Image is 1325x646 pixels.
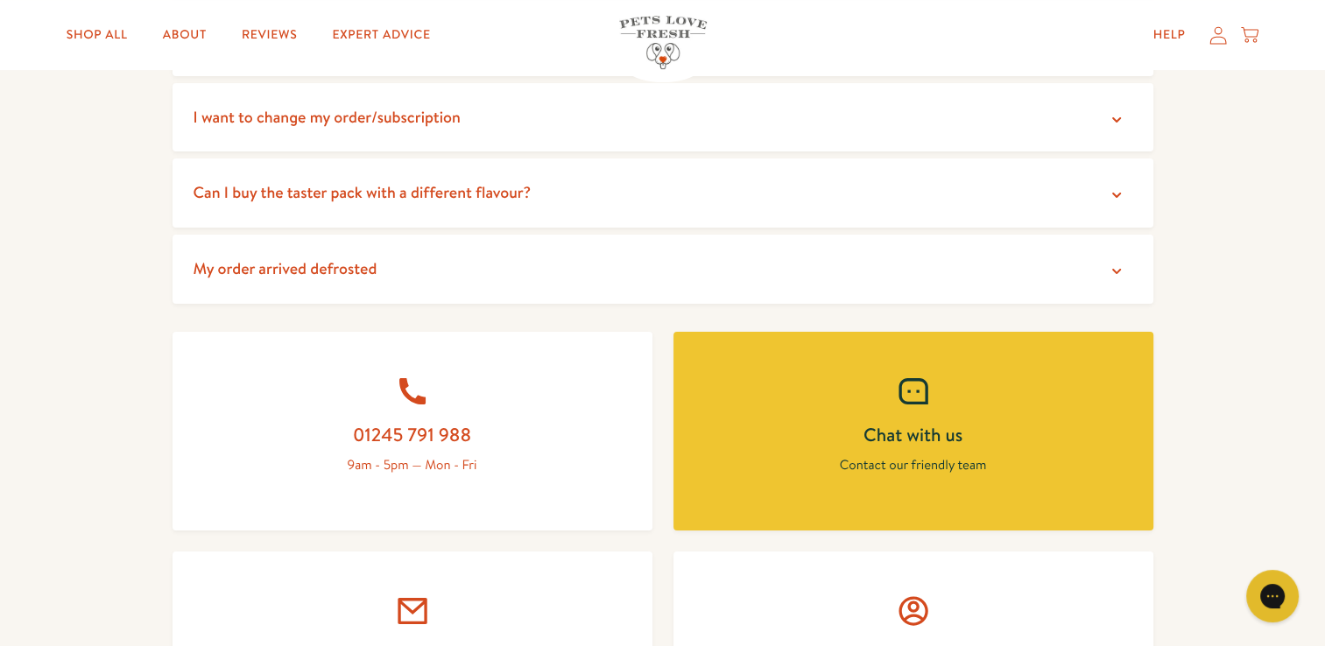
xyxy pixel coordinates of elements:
summary: I want to change my order/subscription [173,83,1153,152]
h2: Chat with us [715,423,1111,446]
a: About [149,18,221,53]
p: 9am - 5pm — Mon - Fri [215,453,610,476]
a: Help [1139,18,1200,53]
a: Chat with us Contact our friendly team [673,332,1153,531]
a: Shop All [53,18,142,53]
img: Pets Love Fresh [619,16,707,69]
iframe: Gorgias live chat messenger [1237,564,1307,628]
span: My order arrived defrosted [194,257,377,279]
a: 01245 791 988 9am - 5pm — Mon - Fri [173,332,652,531]
a: Expert Advice [318,18,444,53]
h2: 01245 791 988 [215,423,610,446]
summary: My order arrived defrosted [173,235,1153,304]
p: Contact our friendly team [715,453,1111,476]
a: Reviews [228,18,311,53]
span: I want to change my order/subscription [194,106,461,128]
span: Can I buy the taster pack with a different flavour? [194,181,532,203]
summary: Can I buy the taster pack with a different flavour? [173,158,1153,228]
